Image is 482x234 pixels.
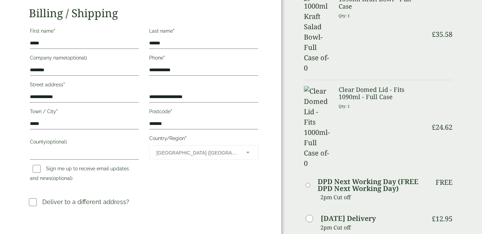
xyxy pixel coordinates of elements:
[339,13,350,18] small: Qty: 1
[52,175,73,181] span: (optional)
[320,222,423,233] p: 2pm Cut off
[29,7,259,20] h2: Billing / Shipping
[149,134,258,145] label: Country/Region
[320,192,423,202] p: 2pm Cut off
[149,26,258,38] label: Last name
[63,82,65,87] abbr: required
[432,30,452,39] bdi: 35.58
[304,86,331,169] img: Clear Domed Lid - Fits 1000ml-Full Case of-0
[171,109,172,114] abbr: required
[318,178,423,192] label: DPD Next Working Day (FREE DPD Next Working Day)
[33,165,41,173] input: Sign me up to receive email updates and news(optional)
[432,30,436,39] span: £
[432,123,436,132] span: £
[30,137,139,149] label: County
[185,136,187,141] abbr: required
[30,26,139,38] label: First name
[149,53,258,65] label: Phone
[321,215,376,222] label: [DATE] Delivery
[432,214,436,223] span: £
[46,139,67,145] span: (optional)
[163,55,165,61] abbr: required
[30,107,139,118] label: Town / City
[432,123,452,132] bdi: 24.62
[149,107,258,118] label: Postcode
[54,28,55,34] abbr: required
[339,86,423,101] h3: Clear Domed Lid - Fits 1090ml - Full Case
[30,53,139,65] label: Company name
[432,214,452,223] bdi: 12.95
[66,55,87,61] span: (optional)
[42,197,129,206] p: Deliver to a different address?
[56,109,58,114] abbr: required
[149,145,258,160] span: Country/Region
[436,178,452,187] p: Free
[30,166,129,183] label: Sign me up to receive email updates and news
[30,80,139,92] label: Street address
[173,28,175,34] abbr: required
[156,146,237,160] span: United Kingdom (UK)
[339,104,350,109] small: Qty: 1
